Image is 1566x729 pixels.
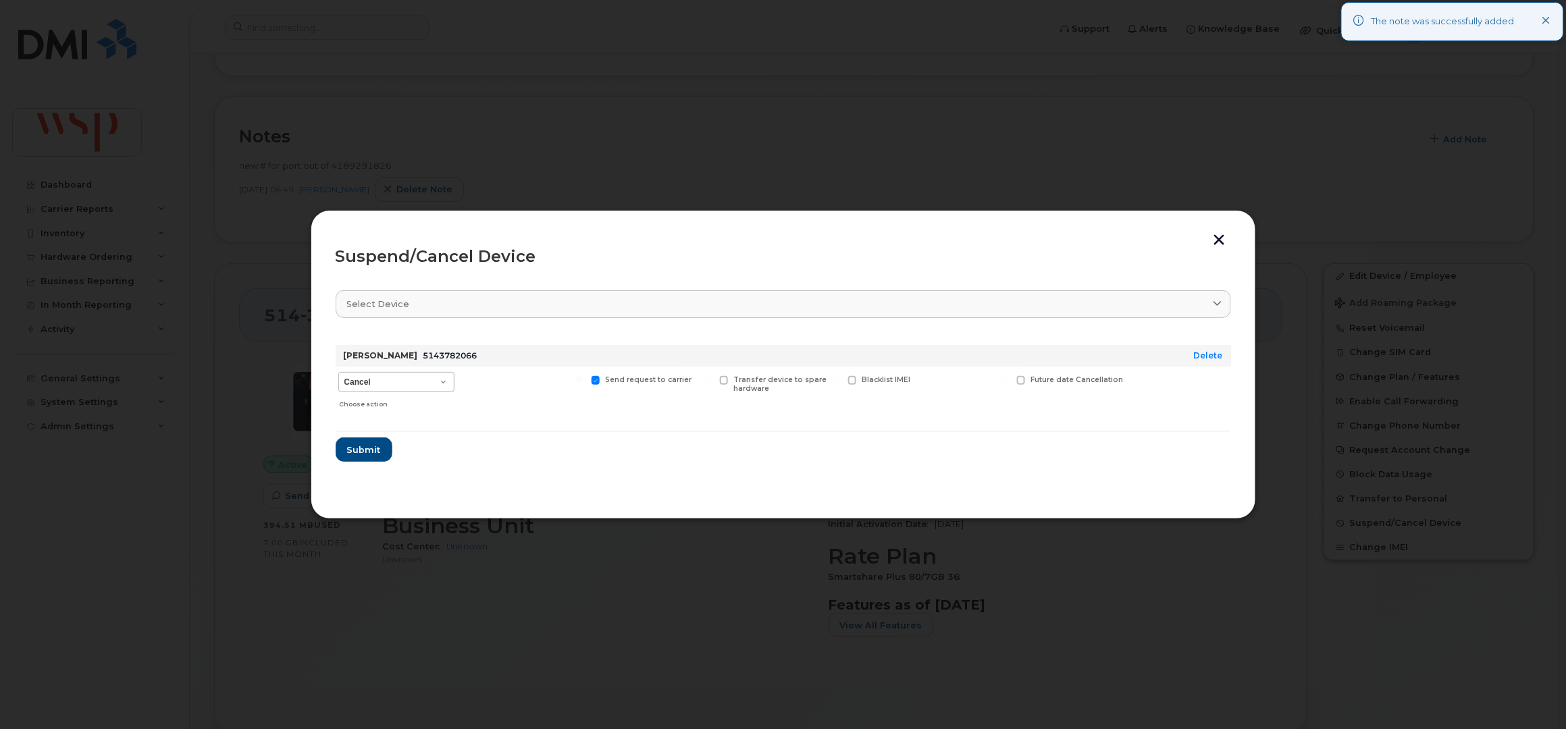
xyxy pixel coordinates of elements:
[336,437,392,462] button: Submit
[704,376,710,383] input: Transfer device to spare hardware
[336,290,1231,318] a: Select device
[347,443,381,456] span: Submit
[862,375,910,384] span: Blacklist IMEI
[1030,375,1123,384] span: Future date Cancellation
[605,375,691,384] span: Send request to carrier
[1372,15,1515,28] div: The note was successfully added
[339,394,454,410] div: Choose action
[347,298,410,310] span: Select device
[1194,350,1223,360] a: Delete
[423,350,477,360] span: 5143782066
[832,376,839,383] input: Blacklist IMEI
[733,375,827,393] span: Transfer device to spare hardware
[1001,376,1008,383] input: Future date Cancellation
[336,248,1231,265] div: Suspend/Cancel Device
[344,350,418,360] strong: [PERSON_NAME]
[575,376,582,383] input: Send request to carrier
